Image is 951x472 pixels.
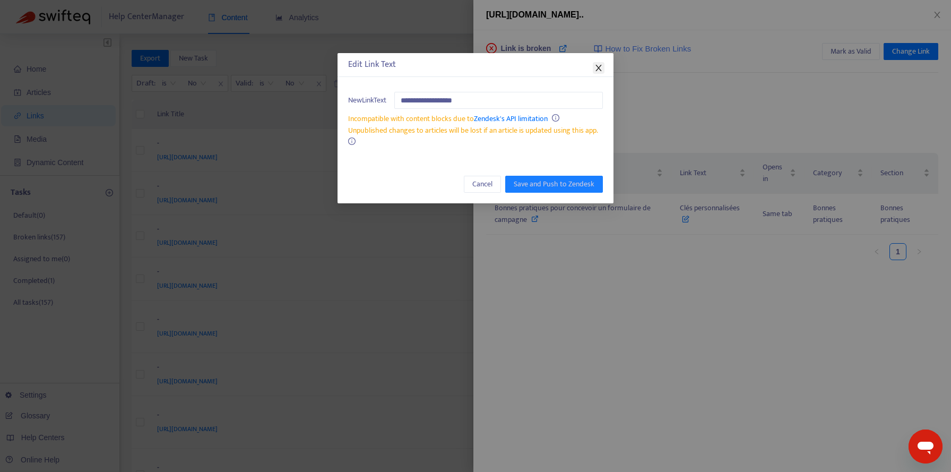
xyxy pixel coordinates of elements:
button: Save and Push to Zendesk [505,176,603,193]
a: Zendesk's API limitation [474,113,548,125]
span: Cancel [472,178,492,190]
span: close [594,64,603,72]
button: Close [593,62,604,74]
div: Edit Link Text [348,58,603,71]
span: New Link Text [348,95,386,106]
span: info-circle [552,114,559,122]
button: Cancel [464,176,501,193]
span: Unpublished changes to articles will be lost if an article is updated using this app. [348,124,598,136]
iframe: Button to launch messaging window [909,430,943,464]
span: info-circle [348,138,356,145]
span: Incompatible with content blocks due to [348,113,548,125]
